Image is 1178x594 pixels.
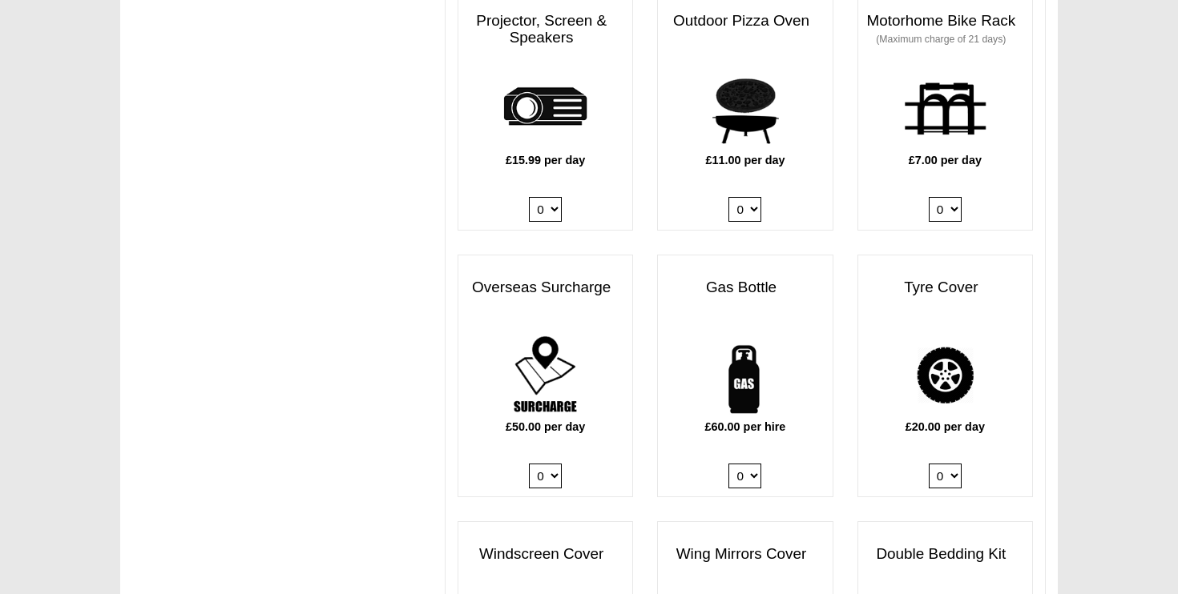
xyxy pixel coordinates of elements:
h3: Windscreen Cover [458,538,632,571]
b: £15.99 per day [506,154,585,167]
b: £50.00 per day [506,420,585,433]
img: projector.png [502,65,589,152]
img: bike-rack.png [902,65,989,152]
img: gas-bottle.png [702,331,789,419]
h3: Motorhome Bike Rack [858,5,1032,54]
h3: Wing Mirrors Cover [658,538,832,571]
h3: Outdoor Pizza Oven [658,5,832,38]
b: £11.00 per day [705,154,785,167]
h3: Overseas Surcharge [458,271,632,304]
h3: Tyre Cover [858,271,1032,304]
b: £20.00 per day [906,420,985,433]
b: £60.00 per hire [705,420,786,433]
h3: Gas Bottle [658,271,832,304]
b: £7.00 per day [909,154,982,167]
small: (Maximum charge of 21 days) [876,34,1006,45]
img: tyre.png [902,331,989,419]
h3: Double Bedding Kit [858,538,1032,571]
h3: Projector, Screen & Speakers [458,5,632,54]
img: pizza.png [702,65,789,152]
img: surcharge.png [502,331,589,419]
